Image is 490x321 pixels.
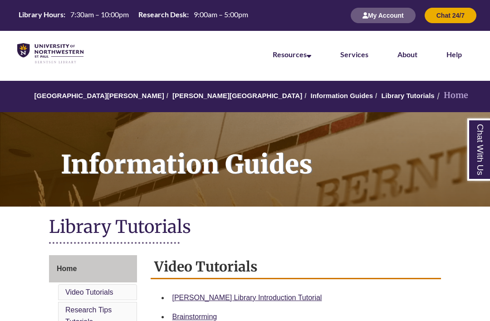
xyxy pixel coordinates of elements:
th: Research Desk: [135,10,190,20]
h1: Information Guides [51,112,490,195]
a: [PERSON_NAME] Library Introduction Tutorial [172,294,322,301]
a: Help [446,50,462,59]
table: Hours Today [15,10,252,21]
a: Services [340,50,368,59]
a: Hours Today [15,10,252,22]
li: Home [435,89,468,102]
h2: Video Tutorials [151,255,441,279]
a: My Account [351,11,416,19]
a: Video Tutorials [65,288,113,296]
a: [GEOGRAPHIC_DATA][PERSON_NAME] [34,92,164,99]
a: Chat 24/7 [425,11,476,19]
a: Information Guides [311,92,373,99]
a: About [397,50,417,59]
th: Library Hours: [15,10,67,20]
img: UNWSP Library Logo [17,43,83,64]
h1: Library Tutorials [49,216,441,240]
button: Chat 24/7 [425,8,476,23]
span: Home [57,265,77,272]
a: [PERSON_NAME][GEOGRAPHIC_DATA] [172,92,302,99]
a: Brainstorming [172,313,217,321]
a: Resources [273,50,311,59]
span: 9:00am – 5:00pm [194,10,248,19]
span: 7:30am – 10:00pm [70,10,129,19]
button: My Account [351,8,416,23]
a: Library Tutorials [381,92,434,99]
a: Home [49,255,137,282]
